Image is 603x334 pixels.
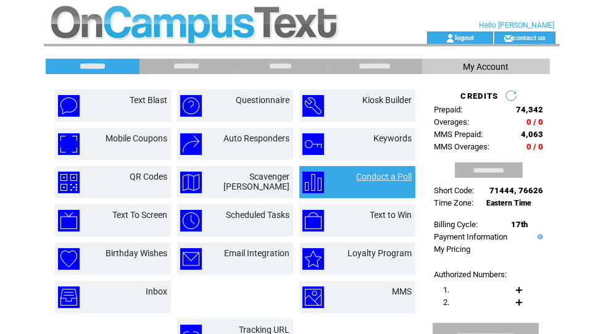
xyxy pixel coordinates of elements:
span: Authorized Numbers: [435,270,507,279]
span: Short Code: [435,186,475,195]
a: Auto Responders [224,133,290,143]
img: text-blast.png [58,95,80,117]
img: scheduled-tasks.png [180,210,202,232]
img: text-to-win.png [302,210,324,232]
img: mobile-coupons.png [58,133,80,155]
img: account_icon.gif [446,33,455,43]
span: Hello [PERSON_NAME] [480,21,555,30]
a: QR Codes [130,172,168,182]
img: kiosk-builder.png [302,95,324,117]
a: Scheduled Tasks [227,210,290,220]
img: email-integration.png [180,248,202,270]
span: Billing Cycle: [435,220,478,229]
span: MMS Overages: [435,142,490,151]
a: Kiosk Builder [363,95,412,105]
img: keywords.png [302,133,324,155]
span: 0 / 0 [527,117,544,127]
img: birthday-wishes.png [58,248,80,270]
span: 4,063 [522,130,544,139]
span: CREDITS [460,91,498,101]
span: 74,342 [517,105,544,114]
img: questionnaire.png [180,95,202,117]
img: mms.png [302,286,324,308]
a: Text to Win [370,210,412,220]
span: 17th [512,220,528,229]
a: Scavenger [PERSON_NAME] [224,172,290,191]
span: Time Zone: [435,198,474,207]
span: Eastern Time [487,199,532,207]
a: Mobile Coupons [106,133,168,143]
span: My Account [463,62,509,72]
img: text-to-screen.png [58,210,80,232]
img: auto-responders.png [180,133,202,155]
span: Prepaid: [435,105,463,114]
img: loyalty-program.png [302,248,324,270]
a: Birthday Wishes [106,248,168,258]
img: inbox.png [58,286,80,308]
img: scavenger-hunt.png [180,172,202,193]
span: 0 / 0 [527,142,544,151]
img: help.gif [534,234,543,240]
a: contact us [513,33,546,41]
a: My Pricing [435,244,471,254]
a: Questionnaire [236,95,290,105]
a: Text To Screen [113,210,168,220]
a: Keywords [374,133,412,143]
a: MMS [393,286,412,296]
a: Loyalty Program [348,248,412,258]
a: Conduct a Poll [357,172,412,182]
span: Overages: [435,117,470,127]
span: MMS Prepaid: [435,130,483,139]
a: Payment Information [435,232,508,241]
span: 71444, 76626 [490,186,544,195]
img: conduct-a-poll.png [302,172,324,193]
span: 1. [444,285,450,294]
a: logout [455,33,474,41]
a: Text Blast [130,95,168,105]
img: qr-codes.png [58,172,80,193]
img: contact_us_icon.gif [504,33,513,43]
a: Email Integration [225,248,290,258]
span: 2. [444,298,450,307]
a: Inbox [146,286,168,296]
